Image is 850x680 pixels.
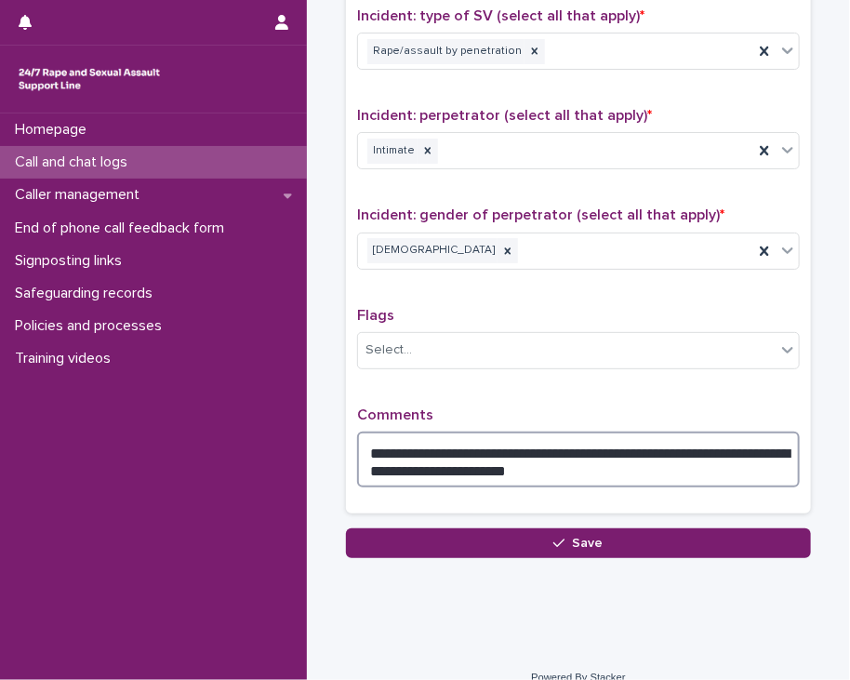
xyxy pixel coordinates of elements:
[357,308,394,323] span: Flags
[367,39,525,64] div: Rape/assault by penetration
[573,537,604,550] span: Save
[7,317,177,335] p: Policies and processes
[7,220,239,237] p: End of phone call feedback form
[357,8,644,23] span: Incident: type of SV (select all that apply)
[7,153,142,171] p: Call and chat logs
[357,407,433,422] span: Comments
[15,60,164,98] img: rhQMoQhaT3yELyF149Cw
[7,186,154,204] p: Caller management
[367,139,418,164] div: Intimate
[346,528,811,558] button: Save
[7,350,126,367] p: Training videos
[367,238,498,263] div: [DEMOGRAPHIC_DATA]
[357,207,724,222] span: Incident: gender of perpetrator (select all that apply)
[357,108,652,123] span: Incident: perpetrator (select all that apply)
[7,252,137,270] p: Signposting links
[365,340,412,360] div: Select...
[7,285,167,302] p: Safeguarding records
[7,121,101,139] p: Homepage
